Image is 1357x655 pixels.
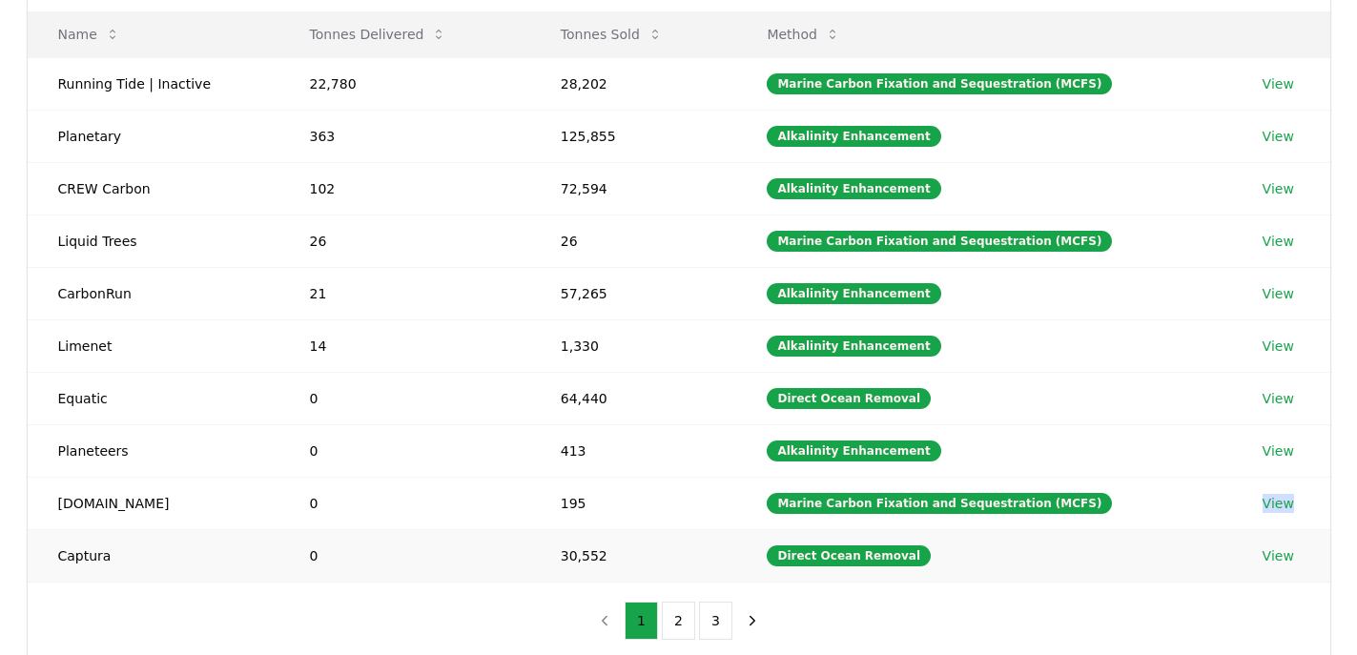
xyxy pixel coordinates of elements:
a: View [1263,179,1294,198]
td: CarbonRun [28,267,279,319]
td: 0 [279,372,530,424]
div: Alkalinity Enhancement [767,440,940,461]
button: 2 [662,602,695,640]
td: 30,552 [530,529,737,582]
div: Alkalinity Enhancement [767,178,940,199]
a: View [1263,494,1294,513]
td: Running Tide | Inactive [28,57,279,110]
td: 57,265 [530,267,737,319]
td: Equatic [28,372,279,424]
td: [DOMAIN_NAME] [28,477,279,529]
button: 1 [625,602,658,640]
td: 21 [279,267,530,319]
div: Marine Carbon Fixation and Sequestration (MCFS) [767,231,1112,252]
td: CREW Carbon [28,162,279,215]
a: View [1263,127,1294,146]
td: 72,594 [530,162,737,215]
td: 64,440 [530,372,737,424]
a: View [1263,546,1294,565]
td: 102 [279,162,530,215]
div: Marine Carbon Fixation and Sequestration (MCFS) [767,493,1112,514]
a: View [1263,74,1294,93]
a: View [1263,232,1294,251]
button: next page [736,602,769,640]
td: 0 [279,477,530,529]
td: 363 [279,110,530,162]
button: 3 [699,602,732,640]
a: View [1263,337,1294,356]
button: Name [43,15,135,53]
div: Direct Ocean Removal [767,545,931,566]
td: 28,202 [530,57,737,110]
div: Marine Carbon Fixation and Sequestration (MCFS) [767,73,1112,94]
button: Tonnes Sold [545,15,678,53]
td: 1,330 [530,319,737,372]
div: Alkalinity Enhancement [767,126,940,147]
td: Liquid Trees [28,215,279,267]
td: Planeteers [28,424,279,477]
div: Direct Ocean Removal [767,388,931,409]
div: Alkalinity Enhancement [767,283,940,304]
td: 0 [279,529,530,582]
td: Planetary [28,110,279,162]
td: 26 [279,215,530,267]
td: 195 [530,477,737,529]
button: Tonnes Delivered [295,15,463,53]
td: 22,780 [279,57,530,110]
td: 26 [530,215,737,267]
a: View [1263,441,1294,461]
td: 14 [279,319,530,372]
td: 0 [279,424,530,477]
a: View [1263,389,1294,408]
td: 125,855 [530,110,737,162]
td: Limenet [28,319,279,372]
div: Alkalinity Enhancement [767,336,940,357]
td: Captura [28,529,279,582]
button: Method [751,15,855,53]
a: View [1263,284,1294,303]
td: 413 [530,424,737,477]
